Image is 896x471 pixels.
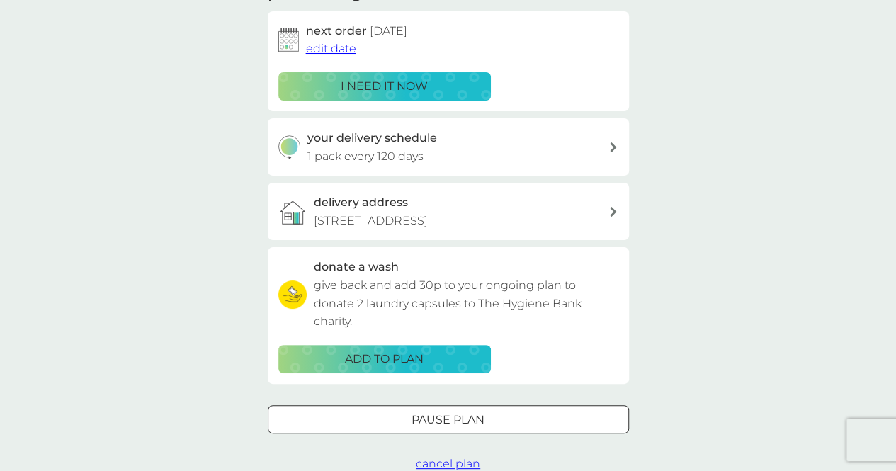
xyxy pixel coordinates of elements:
span: [DATE] [370,24,407,38]
button: i need it now [278,72,491,101]
span: edit date [306,42,356,55]
button: your delivery schedule1 pack every 120 days [268,118,629,176]
button: edit date [306,40,356,58]
p: [STREET_ADDRESS] [314,212,428,230]
p: Pause plan [412,411,484,429]
p: i need it now [341,77,428,96]
p: give back and add 30p to your ongoing plan to donate 2 laundry capsules to The Hygiene Bank charity. [314,276,618,331]
button: Pause plan [268,405,629,433]
p: ADD TO PLAN [345,350,424,368]
a: delivery address[STREET_ADDRESS] [268,183,629,240]
span: cancel plan [416,457,480,470]
button: ADD TO PLAN [278,345,491,373]
h3: donate a wash [314,258,399,276]
p: 1 pack every 120 days [307,147,424,166]
h3: delivery address [314,193,408,212]
h2: next order [306,22,407,40]
h3: your delivery schedule [307,129,437,147]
